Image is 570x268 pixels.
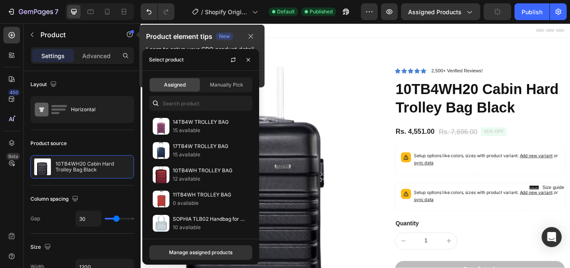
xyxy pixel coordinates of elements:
[408,8,462,16] span: Assigned Products
[296,120,343,133] div: Rs. 4,551.00
[30,242,53,253] div: Size
[339,51,398,60] p: 2,500+ Verified Reviews!
[153,166,169,183] img: collections
[71,100,122,119] div: Horizontal
[542,227,562,247] div: Open Intercom Messenger
[3,3,62,20] button: 7
[141,3,174,20] div: Undo/Redo
[153,142,169,159] img: collections
[296,65,494,110] h1: 10TB4WH20 Cabin Hard Trolley Bag Black
[318,202,341,209] span: sync data
[41,51,65,60] p: Settings
[30,215,40,222] div: Gap
[310,8,333,15] span: Published
[350,245,368,263] button: increment
[210,81,243,89] span: Manually Pick
[173,126,249,135] p: 15 available
[347,120,393,134] div: Rs. 7,696.00
[173,223,249,232] p: 10 available
[173,199,249,207] p: 0 available
[8,89,20,96] div: 450
[55,161,130,173] p: 10TB4WH20 Cabin Hard Trolley Bag Black
[318,151,487,167] p: Setup options like colors, sizes with product variant.
[515,3,550,20] button: Publish
[6,153,20,160] div: Beta
[149,96,252,111] input: Search in Settings & Advanced
[149,245,252,260] button: Manage assigned products
[205,8,249,16] span: Shopify Original Product Template
[30,194,80,205] div: Column spacing
[30,140,67,147] div: Product source
[401,3,480,20] button: Assigned Products
[442,194,480,200] span: Add new variant
[315,245,350,263] input: quantity
[522,8,542,16] div: Publish
[173,142,249,151] p: 17TB4W TROLLEY BAG
[201,8,203,16] span: /
[468,187,494,196] p: Size guide
[442,151,480,158] span: Add new variant
[173,215,249,223] p: SOPHIA TLB02 Handbag for Women
[277,8,295,15] span: Default
[76,211,101,226] input: Auto
[40,30,111,40] p: Product
[296,229,494,239] div: Quantity
[318,160,341,166] span: sync data
[318,193,487,210] p: Setup options like colors, sizes with product variant.
[153,215,169,232] img: collections
[30,79,58,90] div: Layout
[141,23,570,268] iframe: Design area
[164,81,186,89] span: Assigned
[173,175,249,183] p: 12 available
[169,249,232,256] div: Manage assigned products
[34,158,51,175] img: product feature img
[149,56,184,64] div: Select product
[82,51,111,60] p: Advanced
[173,191,249,199] p: 11TB4WH TROLLEY BAG
[173,118,249,126] p: 14TB4W TROLLEY BAG
[55,7,58,17] p: 7
[173,166,249,175] p: 10TB4WH TROLLEY BAG
[297,245,315,263] button: decrement
[153,118,169,135] img: collections
[173,151,249,159] p: 15 available
[153,191,169,207] img: collections
[397,121,427,132] pre: 41% off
